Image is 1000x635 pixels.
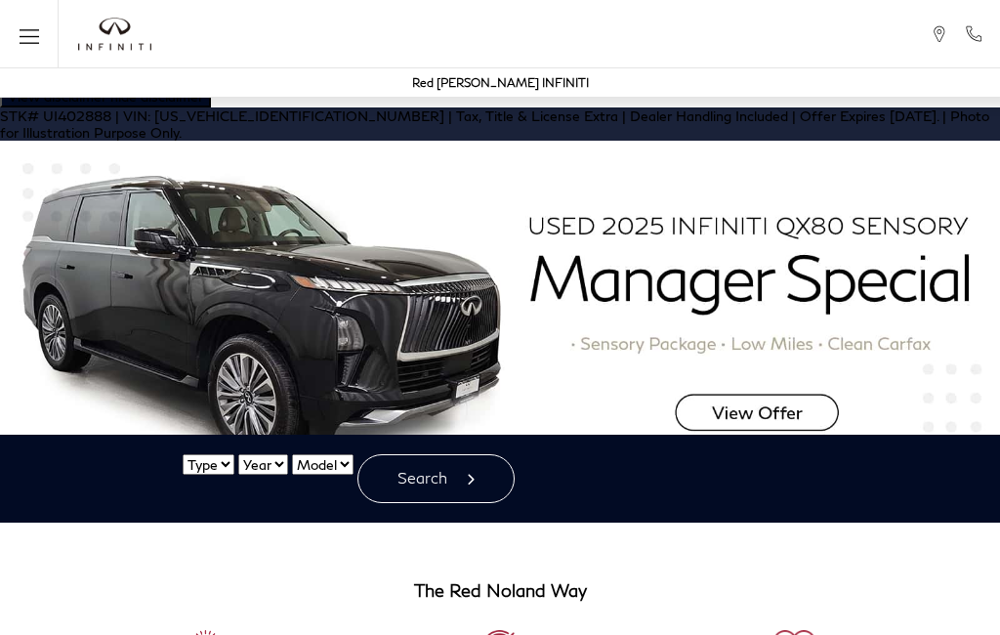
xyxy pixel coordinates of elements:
button: Search [357,454,515,503]
select: Vehicle Type [183,454,234,475]
select: Vehicle Year [238,454,288,475]
h3: The Red Noland Way [414,581,587,601]
select: Vehicle Model [292,454,354,475]
img: INFINITI [78,18,151,51]
a: infiniti [78,18,151,51]
a: Red [PERSON_NAME] INFINITI [412,75,589,90]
